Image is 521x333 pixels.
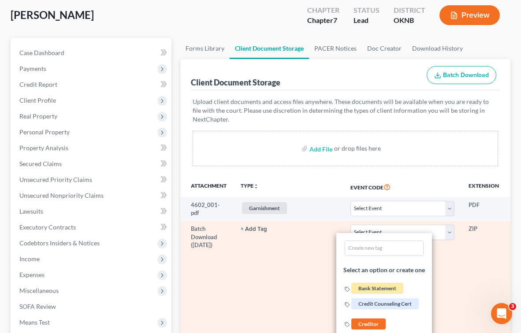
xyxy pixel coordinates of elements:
iframe: Intercom live chat [491,303,512,324]
span: Secured Claims [19,160,62,167]
a: Executory Contracts [12,219,171,235]
span: Credit Report [19,81,57,88]
span: Expenses [19,271,45,278]
a: Bank Statement [345,284,405,292]
div: District [394,5,425,15]
a: Doc Creator [362,38,407,59]
span: 7 [333,16,337,24]
a: + Add Tag [241,225,336,233]
a: Property Analysis [12,140,171,156]
a: Download History [407,38,468,59]
i: unfold_more [253,184,259,189]
div: Chapter [307,5,339,15]
span: Real Property [19,112,57,120]
span: Unsecured Nonpriority Claims [19,192,104,199]
div: or drop files here [334,144,381,153]
th: Extension [461,177,506,197]
button: Batch Download [427,66,496,85]
span: Executory Contracts [19,223,76,231]
a: Client Document Storage [230,38,309,59]
span: Means Test [19,318,50,326]
a: Garnishment [241,201,336,215]
a: Case Dashboard [12,45,171,61]
a: Unsecured Priority Claims [12,172,171,188]
span: Lawsuits [19,207,43,215]
span: SOFA Review [19,303,56,310]
span: 3 [509,303,516,310]
span: Codebtors Insiders & Notices [19,239,100,247]
span: Bank Statement [351,283,403,294]
span: Credit Counseling Cert [351,298,419,309]
span: Batch Download [443,71,489,79]
div: Status [354,5,380,15]
a: Forms Library [180,38,230,59]
th: Attachment [180,177,234,197]
span: Unsecured Priority Claims [19,176,92,183]
a: Unsecured Nonpriority Claims [12,188,171,203]
span: [PERSON_NAME] [11,8,94,21]
span: Payments [19,65,46,72]
a: Creditor [345,319,387,327]
div: Lead [354,15,380,26]
div: Chapter [307,15,339,26]
span: Miscellaneous [19,287,59,294]
td: 4602_001-pdf [180,197,234,221]
span: Client Profile [19,96,56,104]
span: Personal Property [19,128,70,136]
a: Lawsuits [12,203,171,219]
p: Upload client documents and access files anywhere. These documents will be available when you are... [193,97,498,124]
span: Creditor [351,318,386,329]
button: TYPEunfold_more [241,183,259,189]
span: Case Dashboard [19,49,64,56]
a: Secured Claims [12,156,171,172]
input: Create new tag [345,241,423,255]
div: Client Document Storage [191,77,280,88]
button: + Add Tag [241,226,267,232]
span: Income [19,255,40,263]
span: Garnishment [242,202,287,214]
button: Preview [439,5,500,25]
span: Property Analysis [19,144,68,152]
th: Event Code [343,177,461,197]
a: Credit Report [12,77,171,92]
a: SOFA Review [12,299,171,314]
td: PDF [461,197,506,221]
a: Credit Counseling Cert [345,300,420,307]
a: PACER Notices [309,38,362,59]
div: OKNB [394,15,425,26]
li: Select an option or create one [336,259,432,281]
